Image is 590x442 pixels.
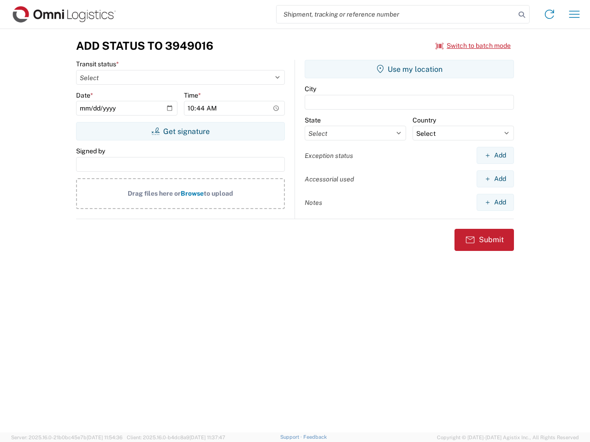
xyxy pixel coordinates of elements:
[477,170,514,187] button: Add
[76,91,93,99] label: Date
[76,60,119,68] label: Transit status
[87,435,123,440] span: [DATE] 11:54:36
[437,433,579,442] span: Copyright © [DATE]-[DATE] Agistix Inc., All Rights Reserved
[128,190,181,197] span: Drag files here or
[189,435,225,440] span: [DATE] 11:37:47
[305,60,514,78] button: Use my location
[477,147,514,164] button: Add
[436,38,511,53] button: Switch to batch mode
[303,434,327,440] a: Feedback
[204,190,233,197] span: to upload
[305,175,354,183] label: Accessorial used
[280,434,303,440] a: Support
[277,6,515,23] input: Shipment, tracking or reference number
[181,190,204,197] span: Browse
[76,147,105,155] label: Signed by
[184,91,201,99] label: Time
[76,122,285,140] button: Get signature
[413,116,436,124] label: Country
[305,85,316,93] label: City
[76,39,213,52] h3: Add Status to 3949016
[454,229,514,251] button: Submit
[477,194,514,211] button: Add
[305,151,353,160] label: Exception status
[127,435,225,440] span: Client: 2025.16.0-b4dc8a9
[305,116,321,124] label: State
[11,435,123,440] span: Server: 2025.16.0-21b0bc45e7b
[305,198,322,207] label: Notes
